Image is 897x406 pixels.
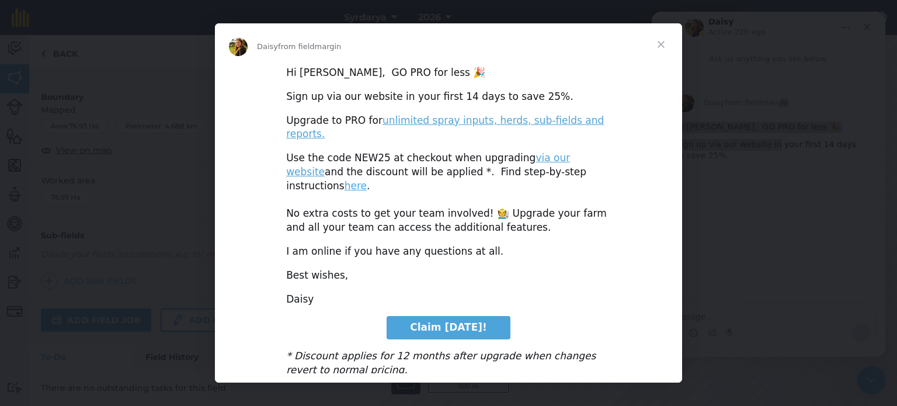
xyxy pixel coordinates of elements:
[200,312,219,331] button: Send a message…
[410,321,487,333] span: Claim [DATE]!
[278,42,341,51] span: from fieldmargin
[55,317,65,326] button: Gif picker
[257,42,278,51] span: Daisy
[10,292,224,312] textarea: Message…
[24,110,210,122] div: Hi [PERSON_NAME], GO PRO for less 🎉
[286,114,604,140] a: unlimited spray inputs, herds, sub-fields and reports.
[33,6,52,25] img: Profile image for Daisy
[640,23,682,65] span: Close
[74,317,84,326] button: Start recording
[387,316,510,339] a: Claim [DATE]!
[286,350,596,376] i: * Discount applies for 12 months after upgrade when changes revert to normal pricing.
[52,86,73,95] span: Daisy
[183,5,205,27] button: Home
[73,86,136,95] span: from fieldmargin
[57,15,113,26] p: Active 22h ago
[286,90,611,104] div: Sign up via our website in your first 14 days to save 25%.
[286,245,611,259] div: I am online if you have any questions at all.
[286,66,611,80] div: Hi [PERSON_NAME], GO PRO for less 🎉
[8,5,30,27] button: go back
[205,5,226,26] div: Close
[18,317,27,326] button: Upload attachment
[286,293,611,307] div: Daisy
[24,127,210,150] div: Sign up via our website in your first 14 days to save 25%.
[9,67,224,188] div: Daisy says…
[286,269,611,283] div: Best wishes,
[286,114,611,142] div: Upgrade to PRO for
[286,152,570,178] a: via our website
[345,180,367,192] a: here
[37,317,46,326] button: Emoji picker
[57,6,82,15] h1: Daisy
[286,151,611,235] div: Use the code NEW25 at checkout when upgrading and the discount will be applied *. Find step-by-st...
[24,82,43,100] img: Profile image for Daisy
[229,37,248,56] img: Profile image for Daisy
